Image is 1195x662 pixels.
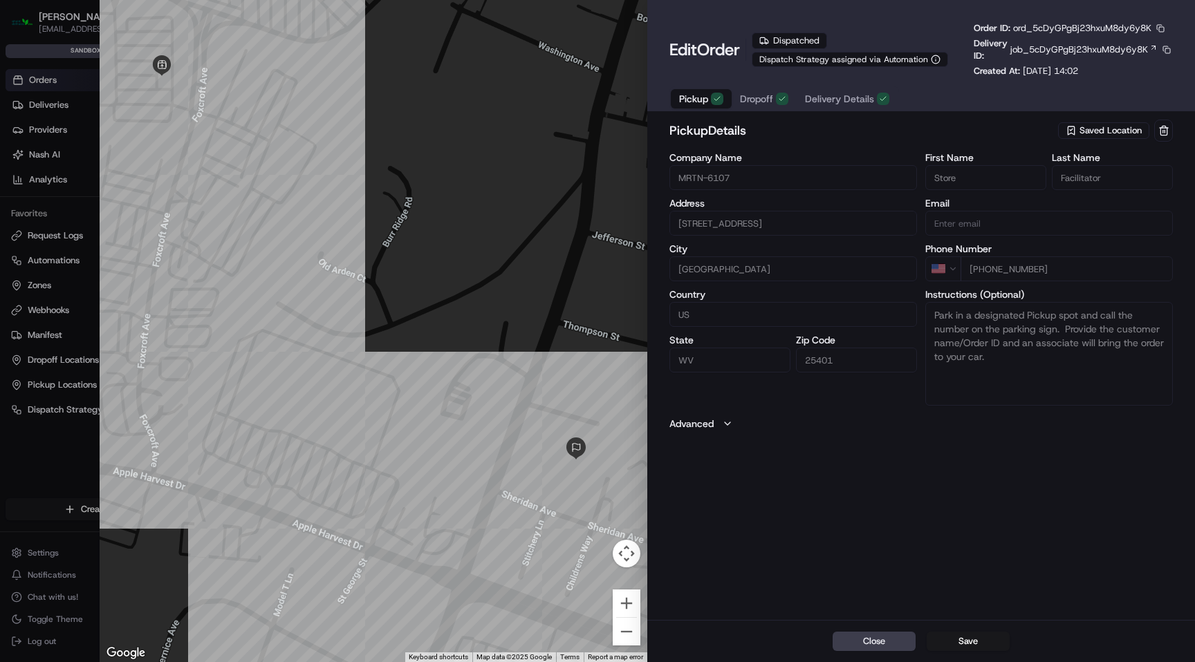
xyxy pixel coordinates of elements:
[1058,121,1151,140] button: Saved Location
[613,540,640,567] button: Map camera controls
[28,200,106,214] span: Knowledge Base
[613,589,640,617] button: Zoom in
[14,14,41,41] img: Nash
[669,153,917,162] label: Company Name
[796,335,917,345] label: Zip Code
[974,22,1151,35] p: Order ID:
[669,302,917,327] input: Enter country
[679,92,708,106] span: Pickup
[669,165,917,190] input: Enter company name
[752,52,948,67] button: Dispatch Strategy assigned via Automation
[974,65,1078,77] p: Created At:
[8,195,111,220] a: 📗Knowledge Base
[669,39,740,61] h1: Edit
[235,136,252,153] button: Start new chat
[36,89,228,104] input: Clear
[759,54,928,65] span: Dispatch Strategy assigned via Automation
[961,256,1173,281] input: Enter phone number
[103,644,149,662] img: Google
[925,165,1046,190] input: Enter first name
[669,417,714,431] label: Advanced
[1010,44,1158,56] a: job_5cDyGPgBj23hxuM8dy6y8K
[925,290,1173,299] label: Instructions (Optional)
[560,653,580,661] a: Terms (opens in new tab)
[669,417,1173,431] button: Advanced
[697,39,740,61] span: Order
[131,200,222,214] span: API Documentation
[138,234,167,245] span: Pylon
[925,198,1173,208] label: Email
[669,244,917,254] label: City
[796,348,917,372] input: Enter zip code
[14,55,252,77] p: Welcome 👋
[1010,44,1148,56] span: job_5cDyGPgBj23hxuM8dy6y8K
[927,632,1010,651] button: Save
[669,290,917,299] label: Country
[669,198,917,208] label: Address
[1052,165,1173,190] input: Enter last name
[669,348,790,372] input: Enter state
[47,146,175,157] div: We're available if you need us!
[1013,22,1151,34] span: ord_5cDyGPgBj23hxuM8dy6y8K
[111,195,228,220] a: 💻API Documentation
[1023,65,1078,77] span: [DATE] 14:02
[925,211,1173,236] input: Enter email
[669,121,1055,140] h2: pickup Details
[14,202,25,213] div: 📗
[613,618,640,645] button: Zoom out
[409,652,468,662] button: Keyboard shortcuts
[925,302,1173,406] textarea: Park in a designated Pickup spot and call the number on the parking sign. Provide the customer na...
[588,653,643,661] a: Report a map error
[98,234,167,245] a: Powered byPylon
[103,644,149,662] a: Open this area in Google Maps (opens a new window)
[1052,153,1173,162] label: Last Name
[925,244,1173,254] label: Phone Number
[833,632,916,651] button: Close
[14,132,39,157] img: 1736555255976-a54dd68f-1ca7-489b-9aae-adbdc363a1c4
[669,335,790,345] label: State
[752,32,827,49] div: Dispatched
[1080,124,1142,137] span: Saved Location
[669,256,917,281] input: Enter city
[740,92,773,106] span: Dropoff
[669,211,917,236] input: 901 Foxcroft Ave, Martinsburg, WV 25401, US
[974,37,1173,62] div: Delivery ID:
[805,92,874,106] span: Delivery Details
[925,153,1046,162] label: First Name
[117,202,128,213] div: 💻
[476,653,552,661] span: Map data ©2025 Google
[47,132,227,146] div: Start new chat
